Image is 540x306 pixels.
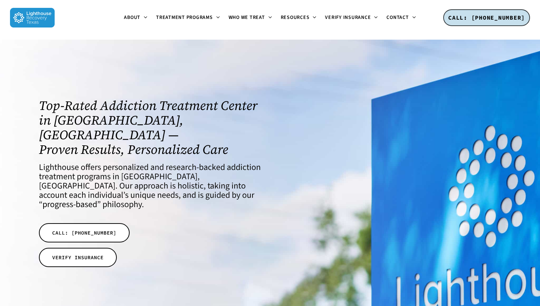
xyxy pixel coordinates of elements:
a: About [120,15,152,21]
a: Treatment Programs [152,15,224,21]
h4: Lighthouse offers personalized and research-backed addiction treatment programs in [GEOGRAPHIC_DA... [39,163,261,209]
a: Contact [382,15,420,21]
a: CALL: [PHONE_NUMBER] [443,9,530,26]
a: progress-based [42,198,97,211]
a: Verify Insurance [321,15,382,21]
a: Resources [276,15,321,21]
span: Verify Insurance [325,14,371,21]
span: About [124,14,140,21]
span: Who We Treat [229,14,265,21]
a: VERIFY INSURANCE [39,248,117,267]
span: Resources [281,14,310,21]
img: Lighthouse Recovery Texas [10,8,55,27]
span: Contact [386,14,409,21]
h1: Top-Rated Addiction Treatment Center in [GEOGRAPHIC_DATA], [GEOGRAPHIC_DATA] — Proven Results, Pe... [39,98,261,157]
span: CALL: [PHONE_NUMBER] [448,14,525,21]
a: Who We Treat [224,15,276,21]
span: CALL: [PHONE_NUMBER] [52,229,116,236]
span: VERIFY INSURANCE [52,254,104,261]
a: CALL: [PHONE_NUMBER] [39,223,130,242]
span: Treatment Programs [156,14,213,21]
